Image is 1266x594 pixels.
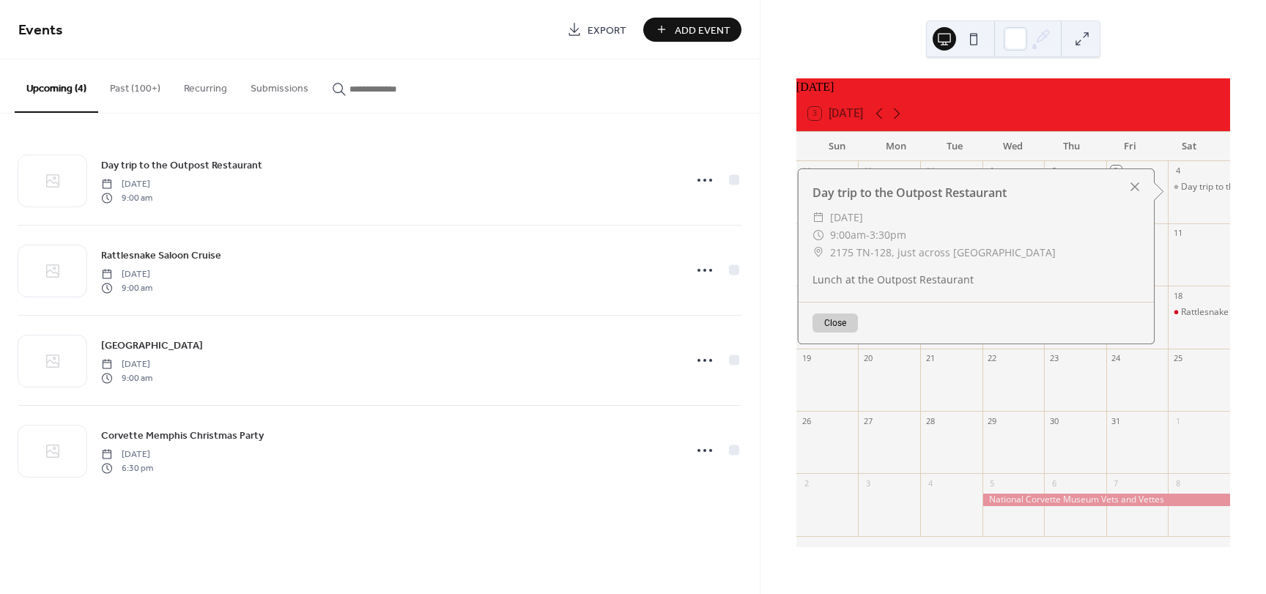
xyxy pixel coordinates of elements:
div: 4 [925,478,936,489]
div: 31 [1111,415,1122,426]
div: Tue [925,132,984,161]
div: Mon [867,132,925,161]
a: Export [556,18,637,42]
div: 19 [801,353,812,364]
div: 20 [862,353,873,364]
span: 9:00 am [101,191,152,204]
div: 27 [862,415,873,426]
div: 22 [987,353,998,364]
div: 26 [801,415,812,426]
div: 21 [925,353,936,364]
div: 11 [1172,228,1183,239]
a: Corvette Memphis Christmas Party [101,427,264,444]
div: Sat [1160,132,1218,161]
span: [DATE] [830,209,863,226]
div: 3 [862,478,873,489]
span: - [866,226,870,244]
button: Upcoming (4) [15,59,98,113]
div: ​ [812,226,824,244]
a: Rattlesnake Saloon Cruise [101,247,221,264]
span: Day trip to the Outpost Restaurant [101,158,262,174]
span: Add Event [675,23,730,38]
div: Day trip to the Outpost Restaurant [1168,181,1230,193]
button: Recurring [172,59,239,111]
div: 25 [1172,353,1183,364]
span: Events [18,16,63,45]
button: Close [812,313,858,333]
div: 30 [925,166,936,177]
span: [DATE] [101,178,152,191]
span: Corvette Memphis Christmas Party [101,428,264,444]
span: [DATE] [101,358,152,371]
span: 2175 TN-128, just across [GEOGRAPHIC_DATA] [830,244,1056,261]
span: 3:30pm [870,226,906,244]
div: 29 [862,166,873,177]
div: [DATE] [796,78,1230,96]
div: Day trip to the Outpost Restaurant [798,184,1154,201]
div: Sun [808,132,867,161]
button: Add Event [643,18,741,42]
div: ​ [812,244,824,261]
div: 8 [1172,478,1183,489]
div: National Corvette Museum Vets and Vettes [982,494,1230,506]
div: 2 [1048,166,1059,177]
span: [DATE] [101,268,152,281]
div: 7 [1111,478,1122,489]
div: Rattlesnake Saloon Cruise [1168,306,1230,319]
span: 9:00 am [101,281,152,294]
div: Lunch at the Outpost Restaurant [798,272,1154,287]
div: 30 [1048,415,1059,426]
a: Day trip to the Outpost Restaurant [101,157,262,174]
span: Rattlesnake Saloon Cruise [101,248,221,264]
div: 28 [925,415,936,426]
div: 28 [801,166,812,177]
span: Export [588,23,626,38]
div: 1 [1172,415,1183,426]
span: [GEOGRAPHIC_DATA] [101,338,203,354]
span: [DATE] [101,448,153,461]
div: 5 [987,478,998,489]
div: 23 [1048,353,1059,364]
button: Submissions [239,59,320,111]
span: 6:30 pm [101,461,153,475]
div: 29 [987,415,998,426]
div: 1 [987,166,998,177]
div: Fri [1101,132,1160,161]
span: 9:00 am [101,371,152,385]
div: 2 [801,478,812,489]
div: ​ [812,209,824,226]
div: Thu [1043,132,1101,161]
span: 9:00am [830,226,866,244]
div: 6 [1048,478,1059,489]
div: 3 [1111,166,1122,177]
button: Past (100+) [98,59,172,111]
div: 4 [1172,166,1183,177]
div: 18 [1172,290,1183,301]
div: Wed [984,132,1043,161]
a: [GEOGRAPHIC_DATA] [101,337,203,354]
div: 24 [1111,353,1122,364]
